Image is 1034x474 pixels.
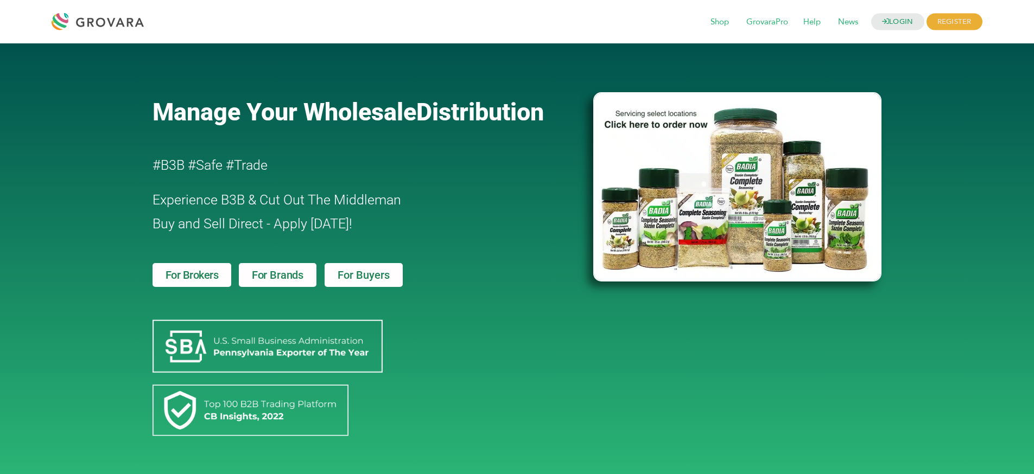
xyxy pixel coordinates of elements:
a: News [830,16,866,28]
a: GrovaraPro [739,16,796,28]
span: Shop [703,12,737,33]
span: Experience B3B & Cut Out The Middleman [153,192,401,208]
a: LOGIN [871,14,924,30]
span: For Brands [252,270,303,280]
a: For Brokers [153,263,232,287]
span: Help [796,12,828,33]
span: News [830,12,866,33]
span: Distribution [416,98,544,126]
a: For Brands [239,263,316,287]
a: For Buyers [325,263,403,287]
a: Help [796,16,828,28]
h2: #B3B #Safe #Trade [153,153,531,177]
span: Buy and Sell Direct - Apply [DATE]! [153,216,352,232]
span: For Brokers [166,270,219,280]
span: For Buyers [338,270,390,280]
span: Manage Your Wholesale [153,98,416,126]
a: Shop [703,16,737,28]
span: GrovaraPro [739,12,796,33]
a: Manage Your WholesaleDistribution [153,98,576,126]
span: REGISTER [927,14,982,30]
